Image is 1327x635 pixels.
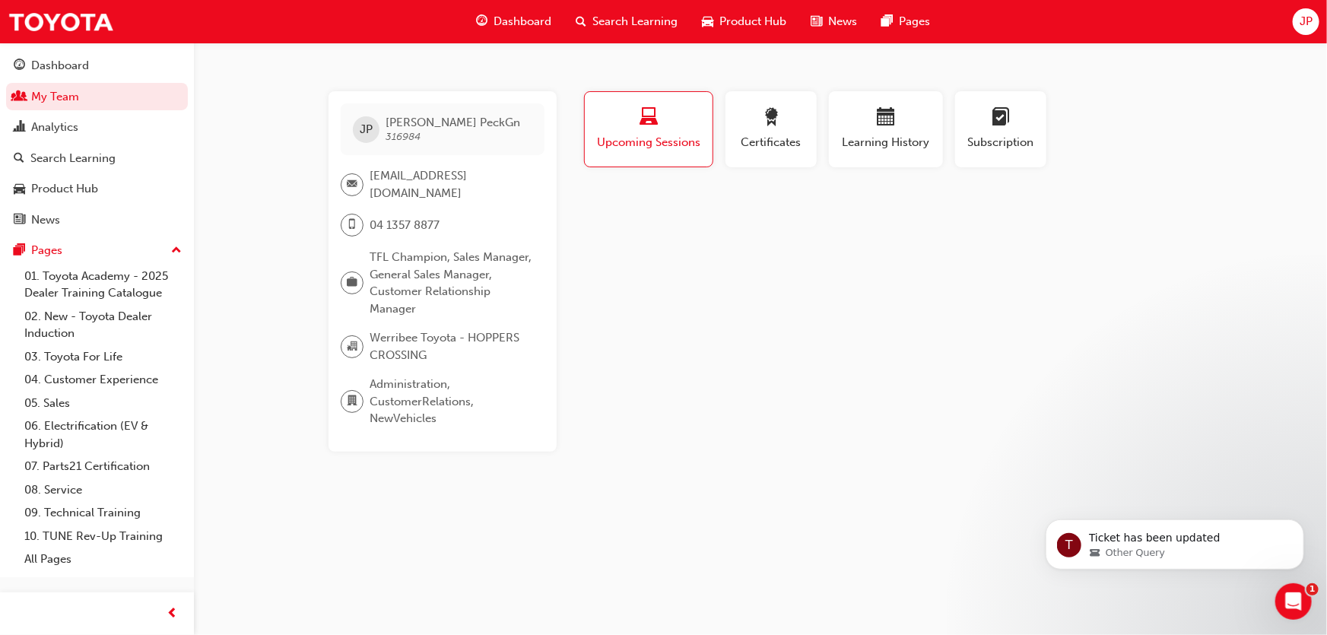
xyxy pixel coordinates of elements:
a: Search Learning [6,144,188,173]
span: Administration, CustomerRelations, NewVehicles [370,376,532,427]
a: My Team [6,83,188,111]
div: Analytics [31,119,78,136]
a: 07. Parts21 Certification [18,455,188,478]
span: award-icon [762,108,780,129]
span: Learning History [840,134,932,151]
a: car-iconProduct Hub [690,6,798,37]
iframe: Intercom notifications message [1023,487,1327,594]
button: Certificates [725,91,817,167]
a: 01. Toyota Academy - 2025 Dealer Training Catalogue [18,265,188,305]
span: 316984 [386,130,421,143]
span: 1 [1306,583,1319,595]
span: news-icon [14,214,25,227]
div: Search Learning [30,150,116,167]
span: laptop-icon [640,108,658,129]
img: Trak [8,5,114,39]
span: briefcase-icon [347,273,357,293]
span: Dashboard [494,13,551,30]
span: organisation-icon [347,337,357,357]
a: All Pages [18,548,188,571]
button: Upcoming Sessions [584,91,713,167]
a: pages-iconPages [869,6,942,37]
span: pages-icon [881,12,893,31]
a: search-iconSearch Learning [563,6,690,37]
span: learningplan-icon [992,108,1010,129]
span: department-icon [347,392,357,411]
a: Dashboard [6,52,188,80]
span: car-icon [14,183,25,196]
span: prev-icon [167,605,179,624]
span: Upcoming Sessions [596,134,701,151]
span: 04 1357 8877 [370,217,440,234]
span: car-icon [702,12,713,31]
span: [PERSON_NAME] PeckGn [386,116,520,129]
button: JP [1293,8,1319,35]
div: Pages [31,242,62,259]
span: pages-icon [14,244,25,258]
span: Subscription [967,134,1035,151]
a: 05. Sales [18,392,188,415]
span: Pages [899,13,930,30]
span: search-icon [14,152,24,166]
span: Product Hub [719,13,786,30]
span: news-icon [811,12,822,31]
span: people-icon [14,90,25,104]
button: Learning History [829,91,943,167]
span: News [828,13,857,30]
span: guage-icon [14,59,25,73]
span: TFL Champion, Sales Manager, General Sales Manager, Customer Relationship Manager [370,249,532,317]
div: News [31,211,60,229]
a: 04. Customer Experience [18,368,188,392]
span: guage-icon [476,12,487,31]
a: 03. Toyota For Life [18,345,188,369]
a: news-iconNews [798,6,869,37]
button: Pages [6,237,188,265]
a: 09. Technical Training [18,501,188,525]
a: 06. Electrification (EV & Hybrid) [18,414,188,455]
a: guage-iconDashboard [464,6,563,37]
a: 10. TUNE Rev-Up Training [18,525,188,548]
span: chart-icon [14,121,25,135]
button: DashboardMy TeamAnalyticsSearch LearningProduct HubNews [6,49,188,237]
iframe: Intercom live chat [1275,583,1312,620]
a: Product Hub [6,175,188,203]
span: calendar-icon [877,108,895,129]
span: JP [1300,13,1313,30]
div: Dashboard [31,57,89,75]
span: JP [360,121,373,138]
a: News [6,206,188,234]
span: mobile-icon [347,215,357,235]
a: Analytics [6,113,188,141]
span: up-icon [171,241,182,261]
a: 08. Service [18,478,188,502]
div: Product Hub [31,180,98,198]
span: Werribee Toyota - HOPPERS CROSSING [370,329,532,364]
span: Search Learning [592,13,678,30]
span: email-icon [347,175,357,195]
span: [EMAIL_ADDRESS][DOMAIN_NAME] [370,167,532,202]
button: Subscription [955,91,1046,167]
span: search-icon [576,12,586,31]
a: 02. New - Toyota Dealer Induction [18,305,188,345]
span: Certificates [737,134,805,151]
